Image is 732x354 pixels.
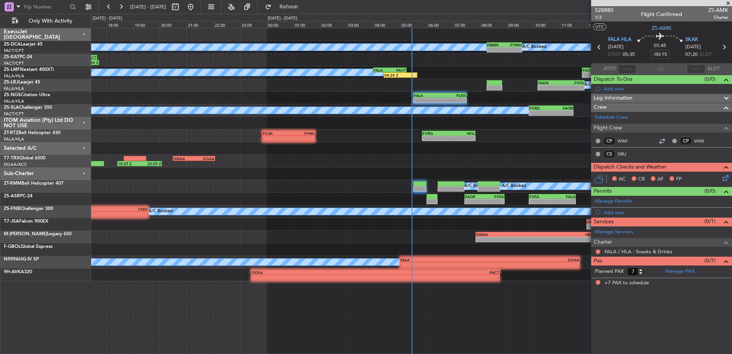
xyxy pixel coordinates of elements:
span: ZS-ASR [4,194,20,198]
a: N999AHG-IV SP [4,257,39,262]
div: - [414,98,440,103]
div: - [98,212,148,216]
div: HFIL [449,131,475,136]
span: ZS-KAT [4,55,20,59]
span: Crew [594,103,607,112]
div: Flight Confirmed [641,10,682,18]
div: 20:00 [160,21,186,28]
a: WMI [618,138,635,144]
span: (0/0) [704,187,716,195]
div: - [583,73,600,77]
div: - [490,262,580,267]
input: Trip Number [23,1,67,13]
span: CR [638,175,645,183]
div: FAOR [465,194,485,199]
div: FYWH [504,43,521,47]
div: - [551,111,572,115]
a: 9H-AVKA320 [4,270,32,274]
span: [DATE] [685,43,701,51]
div: 23:00 [240,21,267,28]
div: - [476,237,536,242]
div: 10:00 [534,21,560,28]
span: FP [676,175,682,183]
div: - [587,225,642,229]
div: A/C Booked [522,41,546,53]
div: 21:00 [186,21,213,28]
div: - [465,199,485,204]
div: FVFA [561,80,584,85]
div: FALA [414,93,440,98]
a: FACT/CPT [4,61,24,66]
div: 09:00 [507,21,534,28]
div: 06:00 [427,21,454,28]
span: T7-TRX [4,156,20,161]
div: DGAA [194,156,214,161]
a: M-[PERSON_NAME]Legacy 650 [4,232,72,236]
div: [DATE] - [DATE] [93,15,122,22]
span: (0/0) [704,75,716,83]
div: FAUT [390,68,406,72]
span: Dispatch Checks and Weather [594,163,667,172]
div: 02:00 [320,21,347,28]
div: - [529,111,551,115]
div: 12:00 [587,21,614,28]
a: FALA/HLA [4,136,24,142]
div: - [484,199,504,204]
span: 9H-AVK [4,270,21,274]
div: 18:25 Z [118,161,139,166]
a: ZT-RTZBell Helicopter 430 [4,131,60,135]
span: ETOT [608,51,621,59]
div: FLKK [440,93,466,98]
div: 00:00 [266,21,293,28]
span: [DATE] - [DATE] [130,3,166,10]
a: FACT/CPT [4,111,24,117]
a: Schedule Crew [595,114,628,121]
a: ZS-LMFNextant 400XTi [4,67,54,72]
span: 07:20 [685,51,698,59]
div: CP [680,137,692,145]
span: Charter [708,14,728,21]
span: ZS-SLA [4,105,19,110]
div: HEAL [536,232,595,237]
a: Manage PAX [665,268,694,275]
button: UTC [593,23,606,30]
a: ZS-FNBChallenger 300 [4,206,53,211]
div: FVRG [289,131,315,136]
div: - [536,237,595,242]
span: Only With Activity [20,18,81,24]
span: AF [657,175,663,183]
a: ZS-DCALearjet 45 [4,42,42,47]
a: ZS-NGSCitation Ultra [4,93,50,97]
a: T7-JSAFalcon 900EX [4,219,48,224]
span: ALDT [707,65,720,73]
div: - [423,136,449,141]
div: - [552,199,575,204]
div: 03:00 [347,21,374,28]
div: A/C Booked [149,206,173,217]
span: 05:35 [623,51,635,59]
div: FALA [552,194,575,199]
div: - [400,73,417,77]
div: FAUT [583,68,600,72]
span: ZS-NGS [4,93,21,97]
span: ZS-LMF [4,67,20,72]
a: ZS-KATPC-24 [4,55,32,59]
span: (0/1) [704,217,716,225]
div: - [449,136,475,141]
div: FVFA [529,194,552,199]
span: Leg Information [594,94,632,103]
label: Planned PAX [595,268,624,275]
div: TXKF [98,207,148,211]
span: Charter [594,238,612,247]
span: 1/2 [595,14,613,21]
button: Only With Activity [8,15,83,27]
span: M-[PERSON_NAME] [4,232,47,236]
span: F-GBOL [4,244,21,249]
a: Manage Permits [595,198,632,205]
span: Permits [594,187,612,196]
div: 01:00 [293,21,320,28]
div: FALA [400,257,490,262]
div: DGAA [490,257,580,262]
span: Dispatch To-Dos [594,75,632,84]
span: ZS-FNB [4,206,20,211]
